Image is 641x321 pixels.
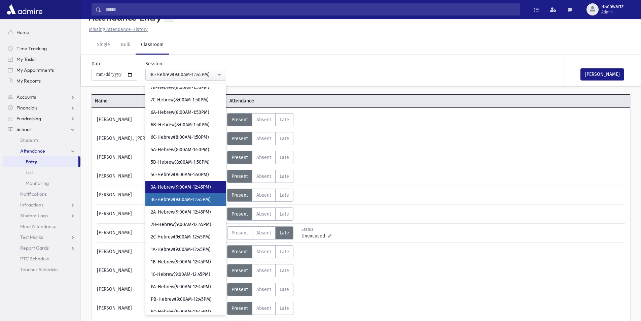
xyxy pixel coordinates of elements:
div: AttTypes [227,189,293,202]
span: 2B-Hebrew(9:00AM-12:45PM) [151,221,211,228]
div: [PERSON_NAME] [94,226,227,239]
a: Teacher Schedule [3,264,80,275]
span: 6A-Hebrew(8:00AM-1:50PM) [151,109,209,116]
a: Missing Attendance History [86,27,148,32]
span: Fundraising [16,116,41,122]
label: Date [92,60,102,67]
span: 6C-Hebrew(8:00AM-1:50PM) [151,134,209,141]
span: Attendance [226,97,361,104]
span: Test Marks [20,234,43,240]
span: Present [232,268,248,274]
div: [PERSON_NAME] [94,283,227,296]
span: Present [232,230,248,236]
a: Classroom [136,36,169,55]
span: Late [280,136,289,141]
div: [PERSON_NAME] [94,189,227,202]
span: Late [280,230,289,236]
span: Absent [256,117,271,123]
span: Late [280,306,289,311]
span: Absent [256,173,271,179]
button: 3C-Hebrew(9:00AM-12:45PM) [145,69,226,81]
span: Present [232,306,248,311]
div: [PERSON_NAME] [94,207,227,221]
div: AttTypes [227,245,293,258]
div: AttTypes [227,226,293,239]
span: Absent [256,192,271,198]
span: Late [280,211,289,217]
a: Students [3,135,80,146]
a: Meal Attendance [3,221,80,232]
span: 3C-Hebrew(9:00AM-12:45PM) [151,196,211,203]
div: AttTypes [227,151,293,164]
span: 1B-Hebrew(9:00AM-12:45PM) [151,259,211,265]
span: 5A-Hebrew(8:00AM-1:50PM) [151,147,209,153]
span: Monitoring [26,180,49,186]
div: [PERSON_NAME] [94,113,227,126]
span: Late [280,155,289,160]
div: AttTypes [227,283,293,296]
span: Present [232,136,248,141]
span: Admin [601,9,624,15]
a: Report Cards [3,243,80,253]
label: Session [145,60,162,67]
span: 7B-Hebrew(8:00AM-1:50PM) [151,84,209,91]
span: Present [232,287,248,292]
span: Late [280,117,289,123]
span: Present [232,155,248,160]
span: Absent [256,155,271,160]
span: Entry [26,159,37,165]
span: Present [232,249,248,255]
span: List [26,169,33,175]
span: Absent [256,306,271,311]
span: Attendance [20,148,45,154]
span: 2A-Hebrew(9:00AM-12:45PM) [151,209,211,216]
span: Present [232,211,248,217]
a: My Appointments [3,65,80,75]
a: Fundraising [3,113,80,124]
span: School [16,126,31,132]
span: 2C-Hebrew(9:00AM-12:45PM) [151,234,211,240]
span: Students [20,137,39,143]
span: PA-Hebrew(9:00AM-12:45PM) [151,284,211,290]
span: Home [16,29,29,35]
a: Single [92,36,115,55]
span: 5B-Hebrew(8:00AM-1:50PM) [151,159,210,166]
span: 1C-Hebrew(9:00AM-12:45PM) [151,271,210,278]
span: Present [232,117,248,123]
span: Teacher Schedule [20,266,58,272]
a: PTC Schedule [3,253,80,264]
span: Time Tracking [16,45,47,52]
a: Attendance [3,146,80,156]
a: Test Marks [3,232,80,243]
span: 3A-Hebrew(9:00AM-12:45PM) [151,184,211,191]
a: My Tasks [3,54,80,65]
a: Bulk [115,36,136,55]
span: Absent [256,287,271,292]
span: 5C-Hebrew(8:00AM-1:50PM) [151,171,209,178]
div: [PERSON_NAME] , [PERSON_NAME] [94,132,227,145]
span: Accounts [16,94,36,100]
input: Search [101,3,520,15]
span: PC-Hebrew(9:00AM-12:45PM) [151,309,211,315]
span: Late [280,249,289,255]
span: My Reports [16,78,41,84]
a: Entry [3,156,78,167]
span: Absent [256,211,271,217]
a: Accounts [3,92,80,102]
span: Infractions [20,202,43,208]
span: PB-Hebrew(9:00AM-12:45PM) [151,296,212,303]
span: Late [280,173,289,179]
span: My Appointments [16,67,54,73]
span: 1A-Hebrew(9:00AM-12:45PM) [151,246,211,253]
span: Late [280,287,289,292]
span: Absent [256,230,271,236]
u: Missing Attendance History [89,27,148,32]
div: Status [301,226,331,232]
a: Home [3,27,80,38]
div: [PERSON_NAME] [94,245,227,258]
a: Monitoring [3,178,80,189]
span: Present [232,173,248,179]
a: Notifications [3,189,80,199]
div: [PERSON_NAME] [94,264,227,277]
div: AttTypes [227,207,293,221]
